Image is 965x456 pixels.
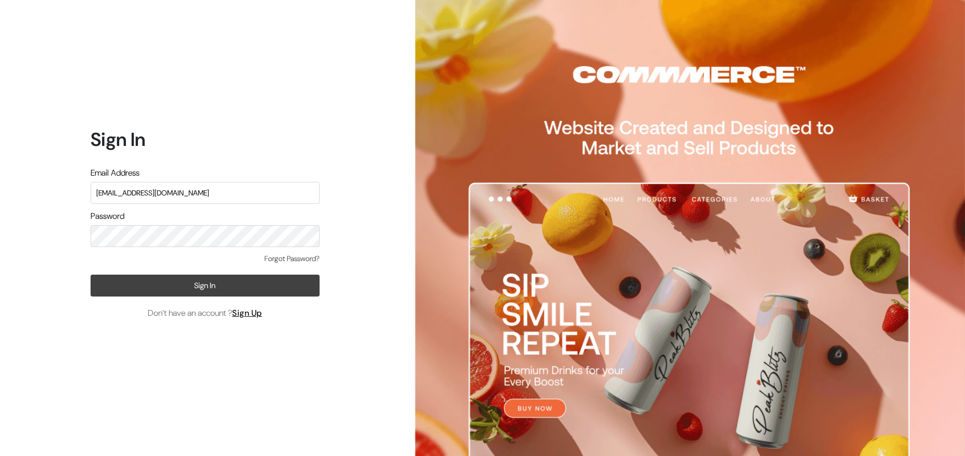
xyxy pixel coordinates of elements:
a: Sign Up [232,307,262,318]
label: Email Address [91,167,139,179]
button: Sign In [91,275,320,297]
h1: Sign In [91,128,320,151]
span: Don’t have an account ? [148,307,262,319]
label: Password [91,210,124,223]
a: Forgot Password? [264,253,320,264]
